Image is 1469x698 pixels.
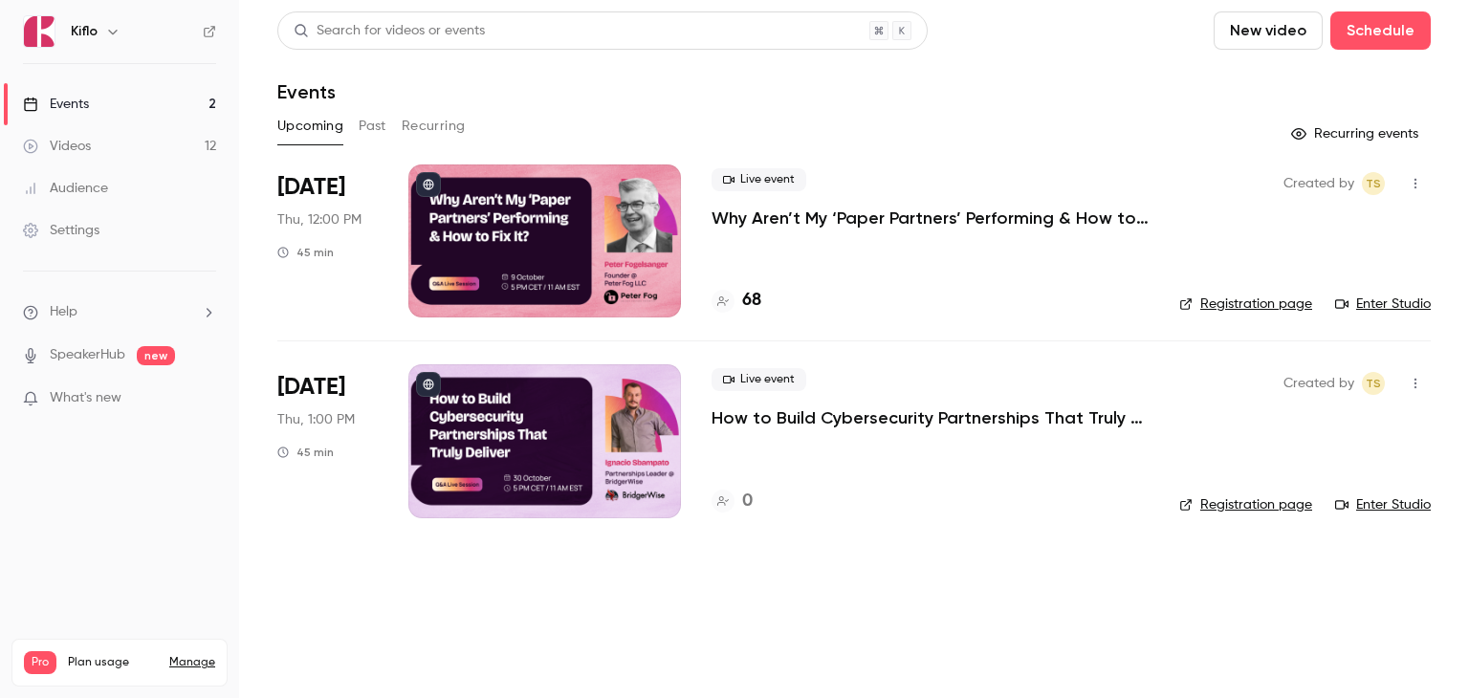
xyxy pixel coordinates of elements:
span: Live event [712,168,806,191]
span: TS [1366,372,1381,395]
a: Manage [169,655,215,670]
h4: 68 [742,288,761,314]
a: Enter Studio [1335,294,1431,314]
a: Registration page [1179,294,1312,314]
div: Oct 9 Thu, 5:00 PM (Europe/Rome) [277,164,378,317]
span: TS [1366,172,1381,195]
span: Live event [712,368,806,391]
div: Events [23,95,89,114]
span: What's new [50,388,121,408]
button: Schedule [1330,11,1431,50]
a: SpeakerHub [50,345,125,365]
a: Registration page [1179,495,1312,514]
div: Videos [23,137,91,156]
a: Why Aren’t My ‘Paper Partners’ Performing & How to Fix It? [712,207,1149,229]
span: Tomica Stojanovikj [1362,372,1385,395]
h4: 0 [742,489,753,514]
a: 68 [712,288,761,314]
div: 45 min [277,445,334,460]
button: Recurring events [1283,119,1431,149]
span: Created by [1283,372,1354,395]
div: Audience [23,179,108,198]
span: Help [50,302,77,322]
div: Search for videos or events [294,21,485,41]
div: Settings [23,221,99,240]
a: 0 [712,489,753,514]
span: [DATE] [277,172,345,203]
span: Tomica Stojanovikj [1362,172,1385,195]
a: How to Build Cybersecurity Partnerships That Truly Deliver [712,406,1149,429]
li: help-dropdown-opener [23,302,216,322]
h6: Kiflo [71,22,98,41]
button: Upcoming [277,111,343,142]
div: Oct 30 Thu, 5:00 PM (Europe/Rome) [277,364,378,517]
span: new [137,346,175,365]
button: Recurring [402,111,466,142]
div: 45 min [277,245,334,260]
span: [DATE] [277,372,345,403]
span: Thu, 1:00 PM [277,410,355,429]
button: Past [359,111,386,142]
span: Created by [1283,172,1354,195]
span: Pro [24,651,56,674]
h1: Events [277,80,336,103]
iframe: Noticeable Trigger [193,390,216,407]
span: Thu, 12:00 PM [277,210,362,229]
button: New video [1214,11,1323,50]
span: Plan usage [68,655,158,670]
a: Enter Studio [1335,495,1431,514]
img: Kiflo [24,16,55,47]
